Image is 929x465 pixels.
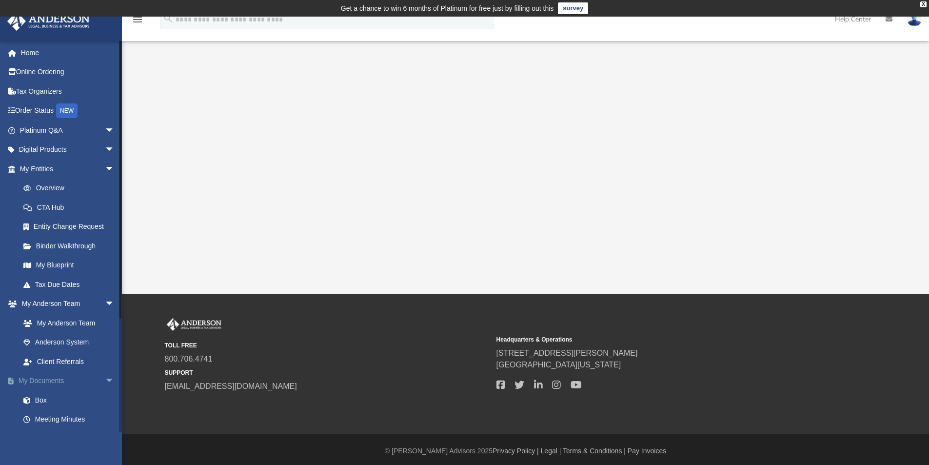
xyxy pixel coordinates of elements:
[907,12,922,26] img: User Pic
[7,43,129,62] a: Home
[7,140,129,160] a: Digital Productsarrow_drop_down
[163,13,174,24] i: search
[14,313,119,333] a: My Anderson Team
[165,382,297,390] a: [EMAIL_ADDRESS][DOMAIN_NAME]
[7,81,129,101] a: Tax Organizers
[14,217,129,237] a: Entity Change Request
[493,447,539,455] a: Privacy Policy |
[14,352,124,371] a: Client Referrals
[920,1,927,7] div: close
[105,371,124,391] span: arrow_drop_down
[14,236,129,256] a: Binder Walkthrough
[105,140,124,160] span: arrow_drop_down
[122,446,929,456] div: © [PERSON_NAME] Advisors 2025
[14,390,124,410] a: Box
[14,179,129,198] a: Overview
[14,410,129,429] a: Meeting Minutes
[541,447,561,455] a: Legal |
[14,256,124,275] a: My Blueprint
[14,198,129,217] a: CTA Hub
[7,294,124,314] a: My Anderson Teamarrow_drop_down
[56,103,78,118] div: NEW
[105,159,124,179] span: arrow_drop_down
[7,159,129,179] a: My Entitiesarrow_drop_down
[496,349,638,357] a: [STREET_ADDRESS][PERSON_NAME]
[165,318,223,331] img: Anderson Advisors Platinum Portal
[7,121,129,140] a: Platinum Q&Aarrow_drop_down
[165,341,490,350] small: TOLL FREE
[563,447,626,455] a: Terms & Conditions |
[7,371,129,391] a: My Documentsarrow_drop_down
[496,361,621,369] a: [GEOGRAPHIC_DATA][US_STATE]
[558,2,588,14] a: survey
[165,368,490,377] small: SUPPORT
[7,62,129,82] a: Online Ordering
[14,429,124,448] a: Forms Library
[496,335,821,344] small: Headquarters & Operations
[105,121,124,141] span: arrow_drop_down
[105,294,124,314] span: arrow_drop_down
[132,14,143,25] i: menu
[165,355,213,363] a: 800.706.4741
[341,2,554,14] div: Get a chance to win 6 months of Platinum for free just by filling out this
[628,447,666,455] a: Pay Invoices
[14,275,129,294] a: Tax Due Dates
[7,101,129,121] a: Order StatusNEW
[4,12,93,31] img: Anderson Advisors Platinum Portal
[14,333,124,352] a: Anderson System
[132,19,143,25] a: menu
